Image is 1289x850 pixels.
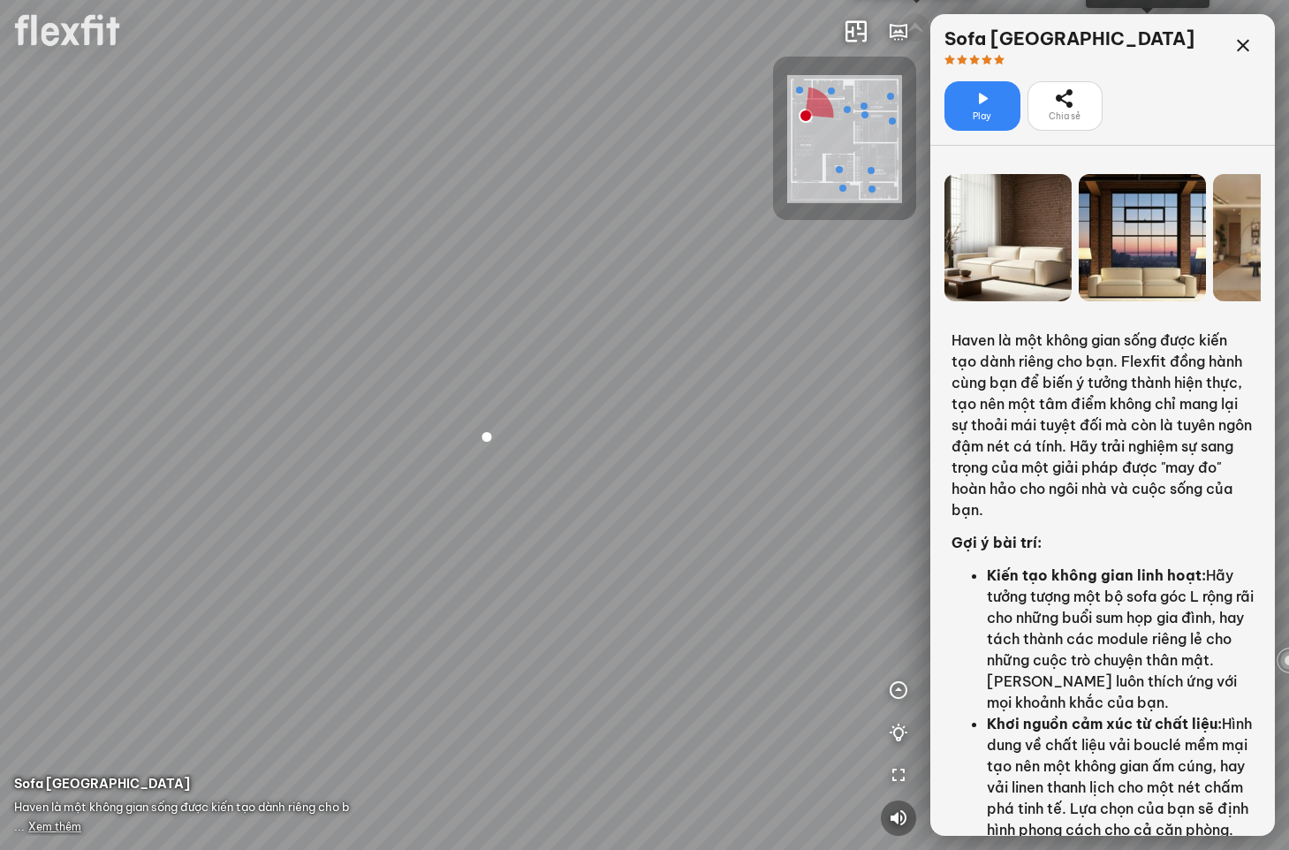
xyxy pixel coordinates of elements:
span: Play [973,110,991,124]
span: star [994,55,1005,65]
span: star [957,55,967,65]
li: Hình dung về chất liệu vải bouclé mềm mại tạo nên một không gian ấm cúng, hay vải linen thanh lịc... [987,713,1254,840]
img: logo [14,14,120,47]
p: Haven là một không gian sống được kiến tạo dành riêng cho bạn. Flexfit đồng hành cùng bạn để biến... [952,330,1254,520]
strong: Gợi ý bài trí: [952,534,1042,551]
strong: Khơi nguồn cảm xúc từ chất liệu: [987,715,1222,732]
span: Chia sẻ [1049,110,1080,124]
img: Flexfit_Apt1_M__JKL4XAWR2ATG.png [787,75,902,203]
span: star [969,55,980,65]
div: Sofa [GEOGRAPHIC_DATA] [944,28,1194,49]
li: Hãy tưởng tượng một bộ sofa góc L rộng rãi cho những buổi sum họp gia đình, hay tách thành các mo... [987,565,1254,713]
strong: Kiến tạo không gian linh hoạt: [987,566,1206,584]
span: Xem thêm [28,820,81,833]
span: ... [14,819,81,833]
span: star [944,55,955,65]
span: star [982,55,992,65]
